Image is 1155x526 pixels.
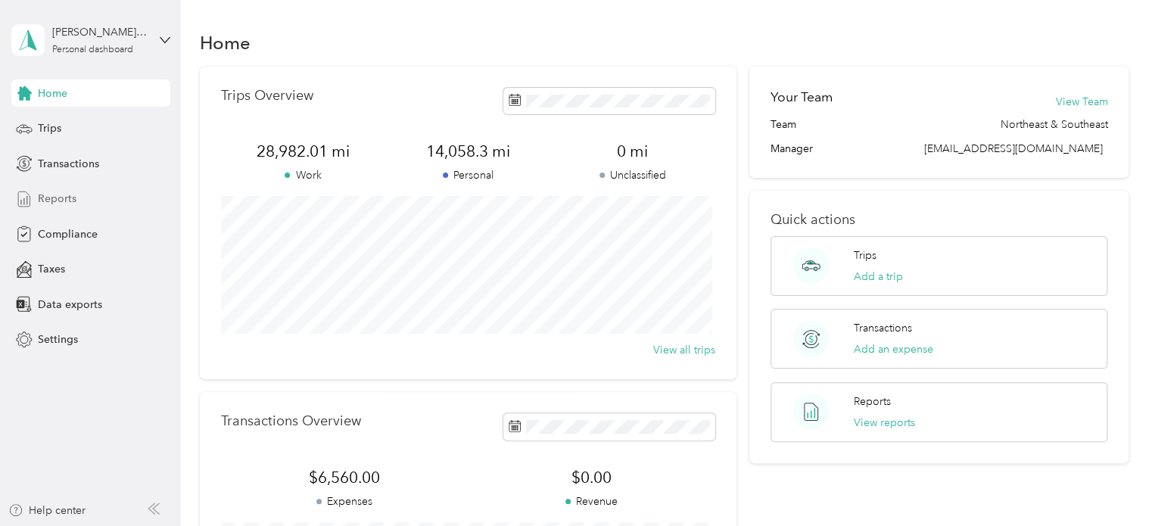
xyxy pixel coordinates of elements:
button: View reports [854,415,915,431]
span: Trips [38,120,61,136]
iframe: Everlance-gr Chat Button Frame [1070,441,1155,526]
p: Transactions [854,320,912,336]
button: View all trips [653,342,715,358]
span: Reports [38,191,76,207]
span: Settings [38,331,78,347]
span: [EMAIL_ADDRESS][DOMAIN_NAME] [923,142,1102,155]
p: Trips Overview [221,88,313,104]
p: Quick actions [771,212,1107,228]
span: Home [38,86,67,101]
span: Compliance [38,226,98,242]
span: Data exports [38,297,102,313]
button: Help center [8,503,86,518]
span: Taxes [38,261,65,277]
span: Northeast & Southeast [1000,117,1107,132]
span: $0.00 [468,467,714,488]
p: Transactions Overview [221,413,361,429]
p: Work [221,167,386,183]
button: Add a trip [854,269,903,285]
p: Personal [385,167,550,183]
span: $6,560.00 [221,467,468,488]
span: 28,982.01 mi [221,141,386,162]
p: Expenses [221,493,468,509]
p: Unclassified [550,167,715,183]
button: View Team [1055,94,1107,110]
button: Add an expense [854,341,933,357]
span: Manager [771,141,813,157]
p: Trips [854,247,876,263]
div: [PERSON_NAME] [PERSON_NAME] [52,24,147,40]
div: Personal dashboard [52,45,133,54]
span: Transactions [38,156,99,172]
span: 14,058.3 mi [385,141,550,162]
span: Team [771,117,796,132]
p: Reports [854,394,891,409]
span: 0 mi [550,141,715,162]
p: Revenue [468,493,714,509]
h2: Your Team [771,88,833,107]
h1: Home [200,35,251,51]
